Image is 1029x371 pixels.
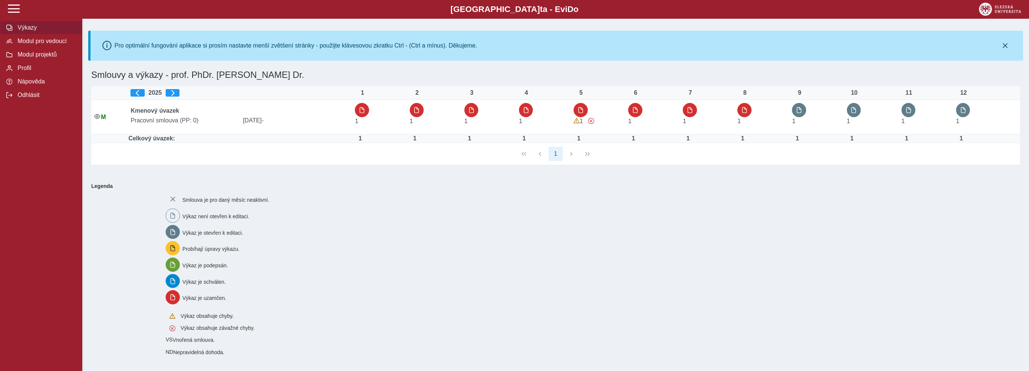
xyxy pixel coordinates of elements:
span: o [574,4,579,14]
span: Úvazek : 8 h / den. 40 h / týden. [355,118,358,124]
div: Úvazek : 8 h / den. 40 h / týden. [517,135,532,142]
div: 1 [355,89,370,96]
span: Údaje souhlasí s údaji v Magionu [101,114,106,120]
img: logo_web_su.png [979,3,1021,16]
div: 10 [847,89,862,96]
div: Úvazek : 8 h / den. 40 h / týden. [681,135,695,142]
div: Úvazek : 8 h / den. 40 h / týden. [954,135,969,142]
span: Modul projektů [15,51,76,58]
div: 9 [792,89,807,96]
div: 4 [519,89,534,96]
span: Odhlásit [15,92,76,98]
span: Úvazek : 8 h / den. 40 h / týden. [956,118,959,124]
span: Výkaz obsahuje chyby. [181,313,234,319]
div: 7 [683,89,698,96]
span: Úvazek : 8 h / den. 40 h / týden. [628,118,632,124]
div: Úvazek : 8 h / den. 40 h / týden. [845,135,860,142]
b: Kmenový úvazek [130,107,179,114]
span: Smlouva vnořená do kmene [166,337,173,343]
span: Výkaz obsahuje upozornění. [574,118,580,124]
span: Probíhají úpravy výkazu. [182,246,240,252]
div: 6 [628,89,643,96]
span: Úvazek : 8 h / den. 40 h / týden. [464,118,468,124]
div: Úvazek : 8 h / den. 40 h / týden. [790,135,805,142]
td: Celkový úvazek: [128,134,352,143]
span: Úvazek : 8 h / den. 40 h / týden. [683,118,686,124]
span: Úvazek : 8 h / den. 40 h / týden. [519,118,522,124]
span: Nápověda [15,78,76,85]
span: Výkaz je podepsán. [182,262,228,268]
span: Úvazek : 8 h / den. 40 h / týden. [901,118,905,124]
b: Legenda [88,180,1017,192]
span: Úvazek : 8 h / den. 40 h / týden. [792,118,795,124]
div: Pro optimální fungování aplikace si prosím nastavte menší zvětšení stránky - použijte klávesovou ... [114,42,477,49]
span: Výkaz je schválen. [182,279,226,285]
span: Výkaz obsahuje závažné chyby. [181,325,255,331]
div: Úvazek : 8 h / den. 40 h / týden. [353,135,368,142]
h1: Smlouvy a výkazy - prof. PhDr. [PERSON_NAME] Dr. [88,67,867,83]
span: Výkaz je otevřen k editaci. [182,229,243,235]
div: 3 [464,89,479,96]
span: Úvazek : 8 h / den. 40 h / týden. [737,118,741,124]
div: 11 [901,89,916,96]
span: Profil [15,65,76,72]
span: Výkaz obsahuje závažné chyby. [588,118,594,124]
button: 1 [549,147,563,161]
span: t [540,4,543,14]
span: Výkazy [15,24,76,31]
div: Úvazek : 8 h / den. 40 h / týden. [735,135,750,142]
b: [GEOGRAPHIC_DATA] a - Evi [22,4,1007,14]
span: Vnořená smlouva. [173,337,215,343]
div: 2025 [130,89,349,97]
span: Úvazek : 8 h / den. 40 h / týden. [847,118,850,124]
span: Nepravidelná dohoda. [173,349,224,355]
div: 5 [574,89,589,96]
div: 2 [410,89,425,96]
span: Smlouva vnořená do kmene [166,349,173,355]
span: [DATE] [240,117,352,124]
span: Smlouva je pro daný měsíc neaktivní. [182,197,270,203]
span: Pracovní smlouva (PP: 0) [128,117,240,124]
span: Úvazek : 8 h / den. 40 h / týden. [580,118,583,124]
div: Úvazek : 8 h / den. 40 h / týden. [408,135,423,142]
div: Úvazek : 8 h / den. 40 h / týden. [899,135,914,142]
div: Úvazek : 8 h / den. 40 h / týden. [462,135,477,142]
span: Modul pro vedoucí [15,38,76,45]
span: D [567,4,573,14]
div: 8 [737,89,752,96]
span: Výkaz není otevřen k editaci. [182,213,249,219]
span: Úvazek : 8 h / den. 40 h / týden. [410,118,413,124]
div: 12 [956,89,971,96]
span: - [262,117,264,124]
i: Smlouva je aktivní [94,113,100,119]
div: Úvazek : 8 h / den. 40 h / týden. [626,135,641,142]
span: Výkaz je uzamčen. [182,295,227,301]
div: Úvazek : 8 h / den. 40 h / týden. [571,135,586,142]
